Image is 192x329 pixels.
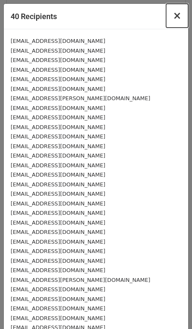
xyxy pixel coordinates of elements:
h5: 40 Recipients [11,11,57,22]
small: [EMAIL_ADDRESS][DOMAIN_NAME] [11,210,105,216]
small: [EMAIL_ADDRESS][DOMAIN_NAME] [11,38,105,44]
small: [EMAIL_ADDRESS][DOMAIN_NAME] [11,239,105,245]
small: [EMAIL_ADDRESS][DOMAIN_NAME] [11,315,105,321]
small: [EMAIL_ADDRESS][DOMAIN_NAME] [11,181,105,188]
small: [EMAIL_ADDRESS][PERSON_NAME][DOMAIN_NAME] [11,277,150,283]
small: [EMAIL_ADDRESS][DOMAIN_NAME] [11,86,105,92]
small: [EMAIL_ADDRESS][DOMAIN_NAME] [11,105,105,111]
small: [EMAIL_ADDRESS][DOMAIN_NAME] [11,172,105,178]
small: [EMAIL_ADDRESS][DOMAIN_NAME] [11,191,105,197]
small: [EMAIL_ADDRESS][DOMAIN_NAME] [11,162,105,169]
small: [EMAIL_ADDRESS][DOMAIN_NAME] [11,267,105,273]
small: [EMAIL_ADDRESS][DOMAIN_NAME] [11,48,105,54]
small: [EMAIL_ADDRESS][DOMAIN_NAME] [11,200,105,207]
span: × [173,10,181,22]
small: [EMAIL_ADDRESS][DOMAIN_NAME] [11,305,105,312]
iframe: Chat Widget [150,288,192,329]
small: [EMAIL_ADDRESS][DOMAIN_NAME] [11,152,105,159]
small: [EMAIL_ADDRESS][DOMAIN_NAME] [11,258,105,264]
small: [EMAIL_ADDRESS][DOMAIN_NAME] [11,57,105,63]
small: [EMAIL_ADDRESS][DOMAIN_NAME] [11,114,105,121]
small: [EMAIL_ADDRESS][DOMAIN_NAME] [11,124,105,130]
button: Close [166,4,188,28]
small: [EMAIL_ADDRESS][PERSON_NAME][DOMAIN_NAME] [11,95,150,101]
small: [EMAIL_ADDRESS][DOMAIN_NAME] [11,143,105,149]
small: [EMAIL_ADDRESS][DOMAIN_NAME] [11,229,105,235]
small: [EMAIL_ADDRESS][DOMAIN_NAME] [11,219,105,226]
small: [EMAIL_ADDRESS][DOMAIN_NAME] [11,248,105,254]
small: [EMAIL_ADDRESS][DOMAIN_NAME] [11,133,105,140]
small: [EMAIL_ADDRESS][DOMAIN_NAME] [11,296,105,302]
small: [EMAIL_ADDRESS][DOMAIN_NAME] [11,67,105,73]
small: [EMAIL_ADDRESS][DOMAIN_NAME] [11,76,105,82]
small: [EMAIL_ADDRESS][DOMAIN_NAME] [11,286,105,292]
